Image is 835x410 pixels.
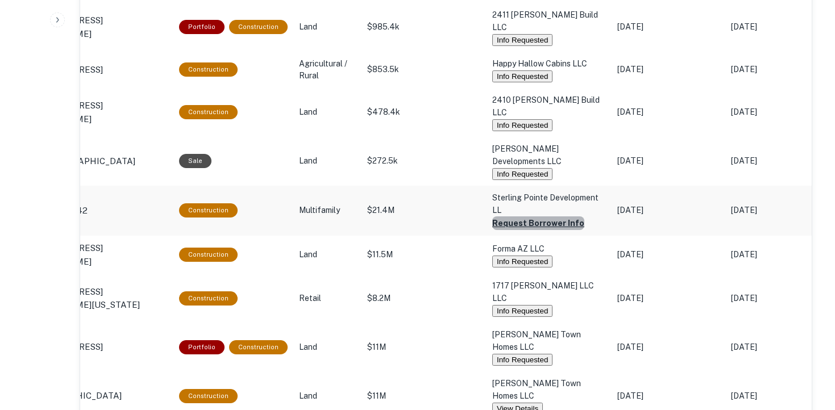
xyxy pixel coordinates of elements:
div: This loan purpose was for construction [179,389,238,403]
p: Happy Hallow Cabins LLC [492,57,606,70]
p: Sterling Pointe Development LL [492,191,606,216]
p: Retail [299,292,356,304]
p: [DATE] [617,390,720,402]
p: $478.4k [367,106,481,118]
button: Info Requested [492,354,552,366]
p: [DATE] [617,204,720,216]
p: [DATE] [731,21,833,33]
p: [DATE] [617,341,720,353]
div: This loan purpose was for construction [229,340,288,354]
p: $853.5k [367,64,481,76]
p: [PERSON_NAME] Town Homes LLC [492,328,606,353]
p: [DATE] [617,21,720,33]
p: $11M [367,390,481,402]
a: Fraser, CO80442 [20,204,168,217]
a: W [GEOGRAPHIC_DATA] [20,389,168,403]
a: [STREET_ADDRESS][PERSON_NAME] [20,241,168,268]
a: [STREET_ADDRESS][PERSON_NAME] [20,99,168,125]
p: Land [299,155,356,167]
p: [DATE] [617,106,720,118]
button: Info Requested [492,34,552,46]
p: Land [299,390,356,402]
p: $11M [367,341,481,353]
div: This loan purpose was for construction [179,62,238,77]
p: $11.5M [367,249,481,261]
p: Land [299,341,356,353]
p: 2411 [PERSON_NAME] Build LLC [492,9,606,34]
p: [DATE] [731,106,833,118]
p: [DATE] [731,292,833,304]
a: [STREET_ADDRESS] [20,63,168,77]
p: Land [299,106,356,118]
p: Agricultural / Rural [299,58,356,82]
p: $21.4M [367,204,481,216]
div: This loan purpose was for construction [179,203,238,217]
p: [DATE] [731,249,833,261]
p: [DATE] [731,64,833,76]
p: Land [299,249,356,261]
p: $8.2M [367,292,481,304]
p: $985.4k [367,21,481,33]
div: This loan purpose was for construction [179,105,238,119]
p: [PERSON_NAME] Developments LLC [492,143,606,168]
p: [DATE] [731,155,833,167]
div: Sale [179,154,211,168]
p: Land [299,21,356,33]
a: 3700 [GEOGRAPHIC_DATA] [20,154,168,168]
button: Info Requested [492,168,552,180]
div: This loan purpose was for construction [179,248,238,262]
p: $272.5k [367,155,481,167]
button: Info Requested [492,70,552,82]
p: 2410 [PERSON_NAME] Build LLC [492,94,606,119]
p: [PERSON_NAME] Town Homes LLC [492,377,606,402]
p: [DATE] [617,292,720,304]
div: This is a portfolio loan with 2 properties [179,20,225,34]
button: Info Requested [492,305,552,317]
button: Info Requested [492,119,552,131]
iframe: Chat Widget [778,319,835,374]
div: This loan purpose was for construction [179,291,238,306]
p: [DATE] [731,341,833,353]
p: [DATE] [617,155,720,167]
p: [DATE] [731,390,833,402]
div: This loan purpose was for construction [229,20,288,34]
p: Multifamily [299,204,356,216]
p: 1717 [PERSON_NAME] LLC LLC [492,279,606,304]
a: [STREET_ADDRESS][PERSON_NAME][US_STATE] [20,285,168,312]
p: Forma AZ LLC [492,242,606,255]
p: [DATE] [617,249,720,261]
a: [STREET_ADDRESS] [20,340,168,354]
p: [DATE] [731,204,833,216]
button: Request Borrower Info [492,216,584,230]
p: [DATE] [617,64,720,76]
button: Info Requested [492,256,552,267]
a: [STREET_ADDRESS][PERSON_NAME] [20,14,168,40]
div: This is a portfolio loan with 2 properties [179,340,225,354]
